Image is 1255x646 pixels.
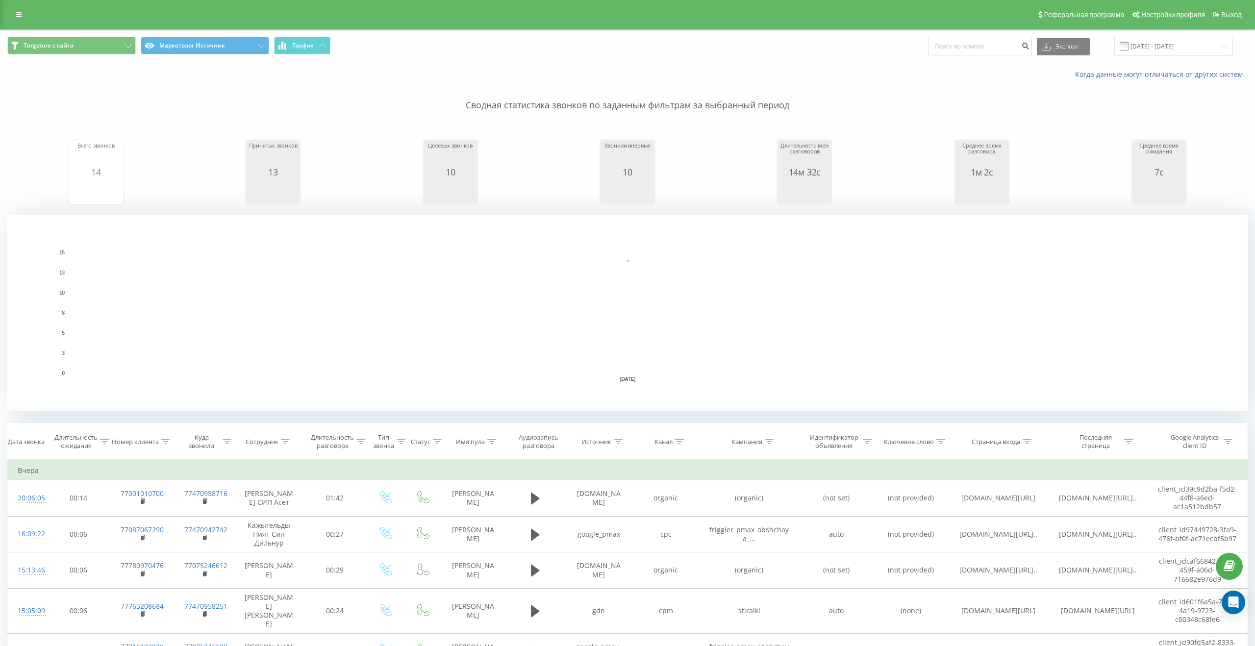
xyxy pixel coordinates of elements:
[949,588,1048,633] td: [DOMAIN_NAME][URL]
[632,516,700,552] td: cpc
[874,588,948,633] td: (none)
[1134,143,1183,167] div: Среднее время ожидания
[441,516,505,552] td: [PERSON_NAME]
[1069,433,1122,450] div: Последняя страница
[234,516,304,552] td: Кажыгельды Ният Сип Дильнур
[18,524,38,544] div: 16:09:22
[1148,480,1247,517] td: client_id 39c9d2ba-f5d2-44f8-a6ed-ac1a512bdb57
[184,561,227,570] a: 77075246612
[972,438,1020,446] div: Страница входа
[304,552,366,589] td: 00:29
[7,79,1248,112] p: Сводная статистика звонков по заданным фильтрам за выбранный период
[18,601,38,621] div: 15:05:09
[48,552,110,589] td: 00:06
[565,552,632,589] td: [DOMAIN_NAME]
[184,525,227,534] a: 77470942742
[426,167,475,177] div: 10
[304,480,366,517] td: 01:42
[72,177,121,206] svg: A chart.
[565,516,632,552] td: google_pmax
[249,143,298,167] div: Принятых звонков
[1037,38,1090,55] button: Экспорт
[700,552,799,589] td: (organic)
[184,489,227,498] a: 77470958716
[949,480,1048,517] td: [DOMAIN_NAME][URL]
[292,42,314,49] span: График
[183,433,221,450] div: Куда звонили
[441,588,505,633] td: [PERSON_NAME]
[72,167,121,177] div: 14
[274,37,330,54] button: График
[18,561,38,580] div: 15:13:46
[1148,516,1247,552] td: client_id 97449728-3fa9-476f-bf0f-ac71ecbf5b97
[959,529,1037,539] span: [DOMAIN_NAME][URL]..
[18,489,38,508] div: 20:06:05
[411,438,430,446] div: Статус
[632,588,700,633] td: cpm
[731,438,762,446] div: Кампания
[1222,591,1245,614] div: Open Intercom Messenger
[1044,11,1124,19] span: Реферальная программа
[957,177,1006,206] svg: A chart.
[62,330,65,336] text: 5
[249,167,298,177] div: 13
[48,516,110,552] td: 00:06
[7,37,136,54] button: Torgstore с сайта
[54,433,98,450] div: Длительность ожидания
[1134,167,1183,177] div: 7с
[72,143,121,167] div: Всего звонков
[121,561,164,570] a: 77780970476
[1059,493,1137,502] span: [DOMAIN_NAME][URL]..
[441,552,505,589] td: [PERSON_NAME]
[1059,529,1137,539] span: [DOMAIN_NAME][URL]..
[121,601,164,611] a: 77765208684
[1148,588,1247,633] td: client_id 601f6a5a-7994-4a19-9723-c00348c68fe6
[59,290,65,296] text: 10
[514,433,563,450] div: Аудиозапись разговора
[373,433,394,450] div: Тип звонка
[603,143,652,167] div: Звонили впервые
[700,480,799,517] td: (organic)
[1141,11,1205,19] span: Настройки профиля
[874,552,948,589] td: (not provided)
[62,350,65,356] text: 3
[1075,70,1248,79] a: Когда данные могут отличаться от других систем
[654,438,673,446] div: Канал
[1134,177,1183,206] svg: A chart.
[700,588,799,633] td: stiralki
[874,516,948,552] td: (not provided)
[24,42,74,50] span: Torgstore с сайта
[234,552,304,589] td: [PERSON_NAME]
[780,177,829,206] div: A chart.
[59,250,65,255] text: 15
[8,438,45,446] div: Дата звонка
[1148,552,1247,589] td: client_id caf66842-4acc-459f-a06d-716682e976d9
[959,565,1037,574] span: [DOMAIN_NAME][URL]..
[799,588,874,633] td: auto
[48,588,110,633] td: 00:06
[620,376,636,382] text: [DATE]
[799,552,874,589] td: (not set)
[957,143,1006,167] div: Среднее время разговора
[780,167,829,177] div: 14м 32с
[1059,565,1137,574] span: [DOMAIN_NAME][URL]..
[249,177,298,206] div: A chart.
[234,588,304,633] td: [PERSON_NAME] [PERSON_NAME]
[141,37,269,54] button: Маркетолог Источник
[62,371,65,376] text: 0
[59,270,65,275] text: 13
[426,177,475,206] svg: A chart.
[799,480,874,517] td: (not set)
[184,601,227,611] a: 77470958251
[1221,11,1242,19] span: Выход
[1048,588,1148,633] td: [DOMAIN_NAME][URL]
[234,480,304,517] td: [PERSON_NAME] СИП Асет
[603,177,652,206] div: A chart.
[7,215,1248,411] svg: A chart.
[581,438,611,446] div: Источник
[246,438,278,446] div: Сотрудник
